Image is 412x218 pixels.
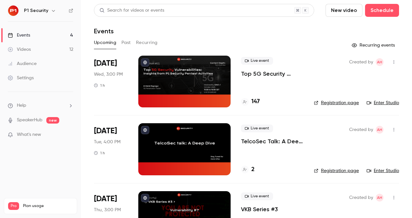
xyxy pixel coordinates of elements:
[99,7,164,14] div: Search for videos or events
[241,97,260,106] a: 147
[376,58,383,66] span: Amine Hayad
[241,70,303,78] a: Top 5G Security Vulnerabilities: Insights from P1 Security Pentest Activities
[241,57,273,65] span: Live event
[17,102,26,109] span: Help
[241,165,255,174] a: 2
[251,97,260,106] h4: 147
[367,168,399,174] a: Enter Studio
[314,168,359,174] a: Registration page
[94,150,105,156] div: 1 h
[8,102,73,109] li: help-dropdown-opener
[94,139,120,145] span: Tue, 4:00 PM
[17,131,41,138] span: What's new
[94,27,114,35] h1: Events
[241,137,303,145] a: TelcoSec Talk: A Deep Dive
[94,83,105,88] div: 1 h
[24,7,48,14] h6: P1 Security
[8,46,31,53] div: Videos
[94,38,116,48] button: Upcoming
[251,165,255,174] h4: 2
[349,126,373,134] span: Created by
[241,192,273,200] span: Live event
[367,100,399,106] a: Enter Studio
[94,58,117,69] span: [DATE]
[376,194,383,202] span: Amine Hayad
[377,58,382,66] span: AH
[365,4,399,17] button: Schedule
[94,194,117,204] span: [DATE]
[136,38,158,48] button: Recurring
[377,194,382,202] span: AH
[94,126,117,136] span: [DATE]
[121,38,131,48] button: Past
[349,40,399,50] button: Recurring events
[314,100,359,106] a: Registration page
[241,205,278,213] a: VKB Series #3
[94,123,128,175] div: Nov 11 Tue, 4:00 PM (Europe/Paris)
[349,58,373,66] span: Created by
[8,5,18,16] img: P1 Security
[94,56,128,107] div: Oct 22 Wed, 3:00 PM (Europe/Paris)
[377,126,382,134] span: AH
[8,75,34,81] div: Settings
[94,207,121,213] span: Thu, 3:00 PM
[46,117,59,124] span: new
[23,203,73,209] span: Plan usage
[8,202,19,210] span: Pro
[376,126,383,134] span: Amine Hayad
[8,32,30,38] div: Events
[241,125,273,132] span: Live event
[349,194,373,202] span: Created by
[17,117,42,124] a: SpeakerHub
[326,4,362,17] button: New video
[94,71,123,78] span: Wed, 3:00 PM
[8,60,37,67] div: Audience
